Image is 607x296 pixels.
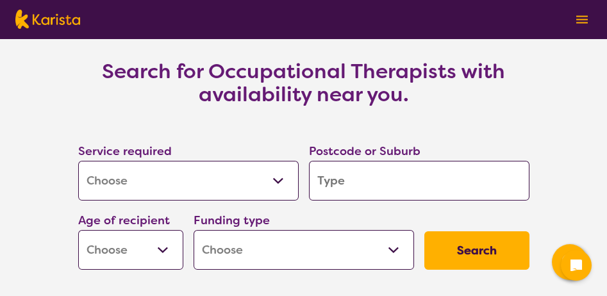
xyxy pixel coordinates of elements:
[47,60,560,106] h3: Search for Occupational Therapists with availability near you.
[15,10,80,29] img: Karista logo
[552,244,588,280] button: Channel Menu
[78,144,172,159] label: Service required
[309,161,529,201] input: Type
[424,231,529,270] button: Search
[576,15,588,24] img: menu
[309,144,420,159] label: Postcode or Suburb
[78,213,170,228] label: Age of recipient
[194,213,270,228] label: Funding type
